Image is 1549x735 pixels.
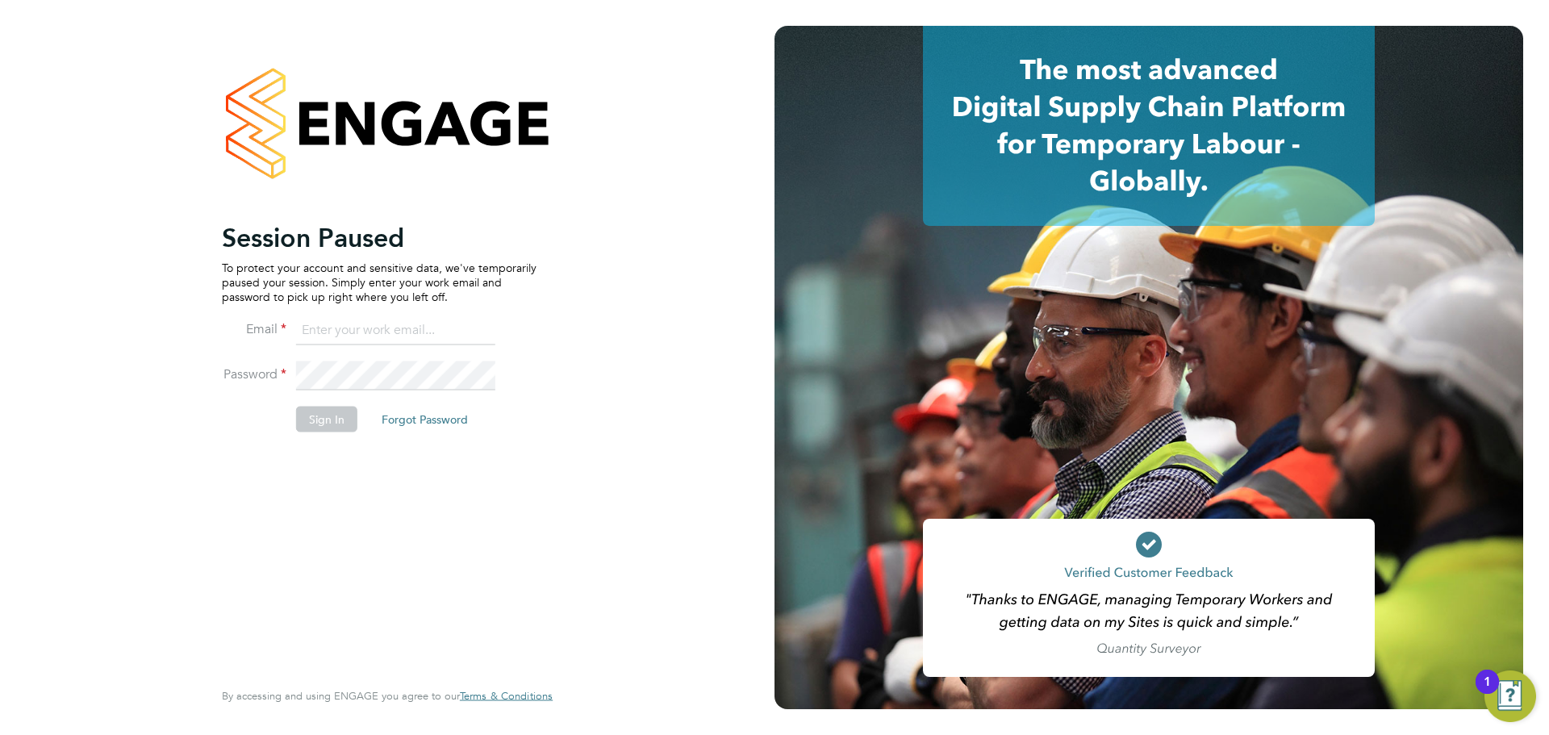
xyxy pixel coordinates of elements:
p: To protect your account and sensitive data, we've temporarily paused your session. Simply enter y... [222,260,537,304]
label: Email [222,320,286,337]
h2: Session Paused [222,221,537,253]
input: Enter your work email... [296,316,495,345]
span: By accessing and using ENGAGE you agree to our [222,689,553,703]
button: Forgot Password [369,406,481,432]
span: Terms & Conditions [460,689,553,703]
button: Sign In [296,406,357,432]
button: Open Resource Center, 1 new notification [1484,670,1536,722]
div: 1 [1484,682,1491,703]
a: Terms & Conditions [460,690,553,703]
label: Password [222,365,286,382]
